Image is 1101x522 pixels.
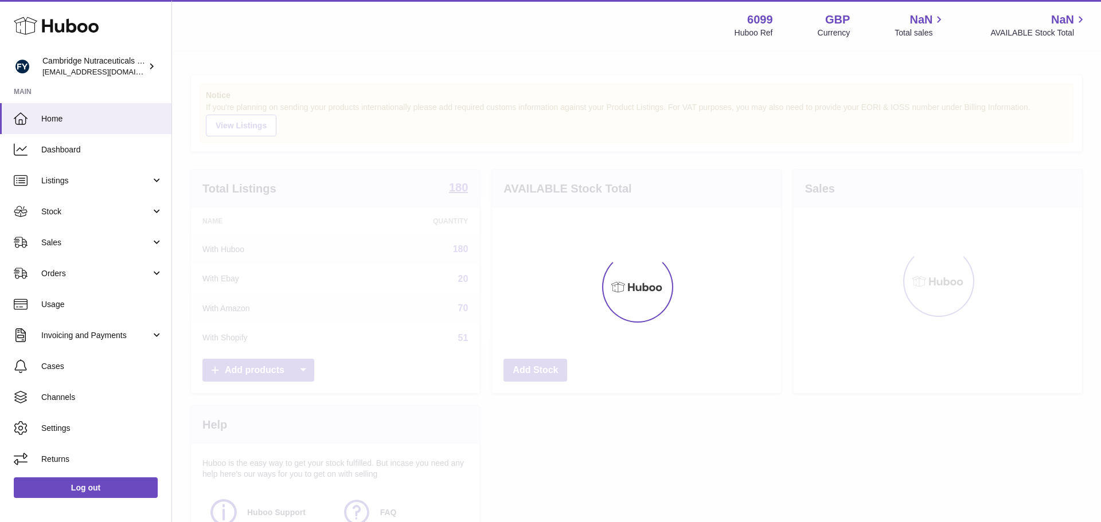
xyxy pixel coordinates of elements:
[747,12,773,28] strong: 6099
[42,67,169,76] span: [EMAIL_ADDRESS][DOMAIN_NAME]
[41,330,151,341] span: Invoicing and Payments
[41,144,163,155] span: Dashboard
[41,237,151,248] span: Sales
[41,175,151,186] span: Listings
[895,12,946,38] a: NaN Total sales
[41,454,163,465] span: Returns
[990,28,1087,38] span: AVAILABLE Stock Total
[41,361,163,372] span: Cases
[895,28,946,38] span: Total sales
[41,206,151,217] span: Stock
[818,28,850,38] div: Currency
[41,268,151,279] span: Orders
[825,12,850,28] strong: GBP
[990,12,1087,38] a: NaN AVAILABLE Stock Total
[1051,12,1074,28] span: NaN
[41,423,163,434] span: Settings
[41,392,163,403] span: Channels
[735,28,773,38] div: Huboo Ref
[42,56,146,77] div: Cambridge Nutraceuticals Ltd
[14,477,158,498] a: Log out
[14,58,31,75] img: huboo@camnutra.com
[909,12,932,28] span: NaN
[41,113,163,124] span: Home
[41,299,163,310] span: Usage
